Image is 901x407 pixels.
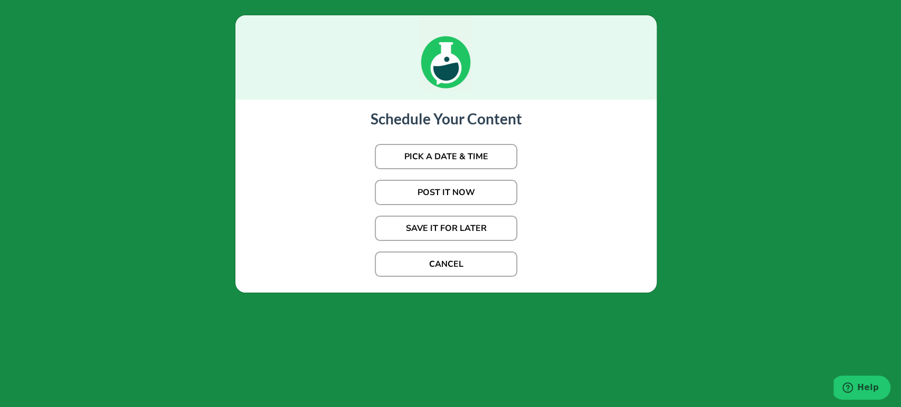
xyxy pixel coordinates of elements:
[375,180,517,205] button: POST IT NOW
[420,15,472,91] img: loading_green.c7b22621.gif
[375,144,517,169] button: PICK A DATE & TIME
[375,251,517,277] button: CANCEL
[833,375,890,402] iframe: Opens a widget where you can find more information
[375,216,517,241] button: SAVE IT FOR LATER
[246,110,646,128] h3: Schedule Your Content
